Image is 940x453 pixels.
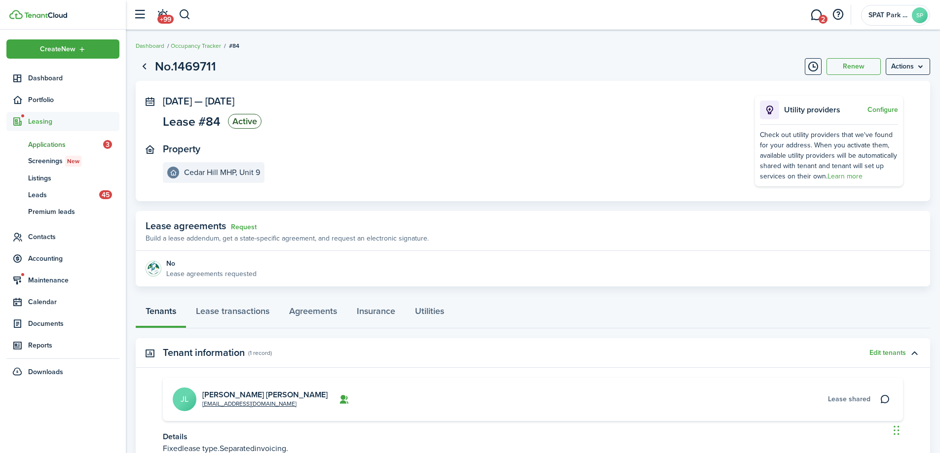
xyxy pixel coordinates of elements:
span: Downloads [28,367,63,377]
div: Check out utility providers that we've found for your address. When you activate them, available ... [760,130,898,181]
status: Active [228,114,262,129]
p: Details [163,431,903,443]
span: Screenings [28,156,119,167]
avatar-text: JL [173,387,196,411]
span: Leasing [28,116,119,127]
button: Open sidebar [130,5,149,24]
a: Go back [136,58,152,75]
span: 3 [103,140,112,149]
iframe: Chat Widget [891,406,940,453]
span: Contacts [28,232,119,242]
span: Applications [28,139,103,150]
button: Edit tenants [869,349,906,357]
a: [EMAIL_ADDRESS][DOMAIN_NAME] [202,399,297,408]
span: Listings [28,173,119,183]
span: [DATE] [163,94,192,108]
img: Agreement e-sign [146,261,161,277]
a: Occupancy Tracker [171,41,221,50]
span: Dashboard [28,73,119,83]
button: Timeline [805,58,822,75]
a: Insurance [347,299,405,328]
span: +99 [157,15,174,24]
a: Agreements [279,299,347,328]
button: Search [179,6,191,23]
panel-main-subtitle: (1 record) [248,348,272,357]
span: Premium leads [28,207,119,217]
span: New [67,157,79,166]
avatar-text: SP [912,7,928,23]
button: Open menu [6,39,119,59]
div: Drag [894,416,900,445]
span: Maintenance [28,275,119,285]
e-details-info-title: Cedar Hill MHP, Unit 9 [184,168,260,177]
button: Open menu [886,58,930,75]
a: Premium leads [6,203,119,220]
a: Dashboard [136,41,164,50]
span: Documents [28,318,119,329]
a: Lease transactions [186,299,279,328]
span: Lease shared [828,394,870,404]
p: Utility providers [784,104,865,116]
a: Messaging [807,2,826,28]
span: [DATE] [205,94,234,108]
button: Configure [867,106,898,114]
a: Dashboard [6,69,119,88]
span: Lease #84 [163,115,221,128]
button: Renew [827,58,881,75]
span: Accounting [28,253,119,264]
span: SPAT Park Management Co [868,12,908,19]
a: Listings [6,170,119,186]
span: Reports [28,340,119,350]
img: TenantCloud [9,10,23,19]
a: Request [231,223,257,231]
a: Utilities [405,299,454,328]
button: Toggle accordion [906,345,923,361]
img: TenantCloud [24,12,67,18]
span: Portfolio [28,95,119,105]
a: ScreeningsNew [6,153,119,170]
a: Applications3 [6,136,119,153]
div: No [166,258,257,269]
panel-main-title: Tenant information [163,347,245,358]
span: Lease agreements [146,218,226,233]
span: Calendar [28,297,119,307]
a: Notifications [153,2,172,28]
button: Open resource center [829,6,846,23]
h1: No.1469711 [155,57,216,76]
p: Lease agreements requested [166,269,257,279]
span: #84 [229,41,239,50]
span: 45 [99,190,112,199]
span: — [194,94,203,108]
span: Create New [40,46,75,53]
span: 2 [819,15,827,24]
span: Leads [28,190,99,200]
a: Learn more [827,171,863,181]
a: [PERSON_NAME] [PERSON_NAME] [202,389,328,400]
menu-btn: Actions [886,58,930,75]
p: Build a lease addendum, get a state-specific agreement, and request an electronic signature. [146,233,429,244]
a: Reports [6,336,119,355]
panel-main-title: Property [163,143,200,155]
a: Leads45 [6,186,119,203]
